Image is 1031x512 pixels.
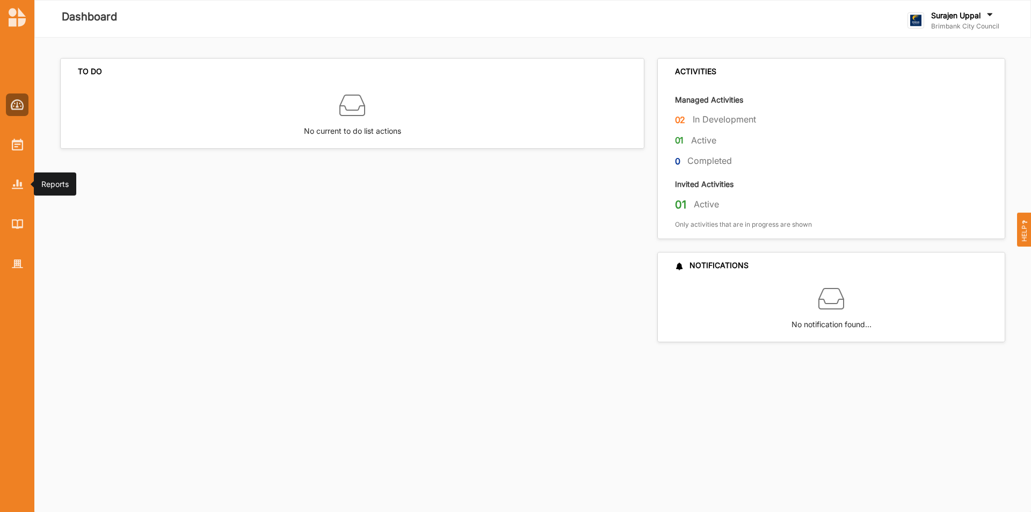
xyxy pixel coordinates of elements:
[12,139,23,150] img: Activities
[687,155,732,167] label: Completed
[304,118,401,137] label: No current to do list actions
[675,179,734,189] label: Invited Activities
[11,99,24,110] img: Dashboard
[9,8,26,27] img: logo
[675,113,686,127] label: 02
[931,22,999,31] label: Brimbank City Council
[792,312,872,330] label: No notification found…
[691,135,716,146] label: Active
[6,93,28,116] a: Dashboard
[12,259,23,269] img: Organisation
[675,155,680,168] label: 0
[931,11,981,20] label: Surajen Uppal
[675,67,716,76] div: ACTIVITIES
[675,198,686,212] label: 01
[62,8,117,26] label: Dashboard
[12,179,23,189] img: Reports
[675,220,812,229] label: Only activities that are in progress are shown
[6,253,28,275] a: Organisation
[41,179,69,190] div: Reports
[818,286,844,312] img: box
[907,12,924,29] img: logo
[675,95,743,105] label: Managed Activities
[694,199,719,210] label: Active
[675,261,749,270] div: NOTIFICATIONS
[12,219,23,228] img: Library
[675,134,684,147] label: 01
[6,133,28,156] a: Activities
[6,173,28,196] a: Reports
[339,92,365,118] img: box
[693,114,756,125] label: In Development
[78,67,102,76] div: TO DO
[6,213,28,235] a: Library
